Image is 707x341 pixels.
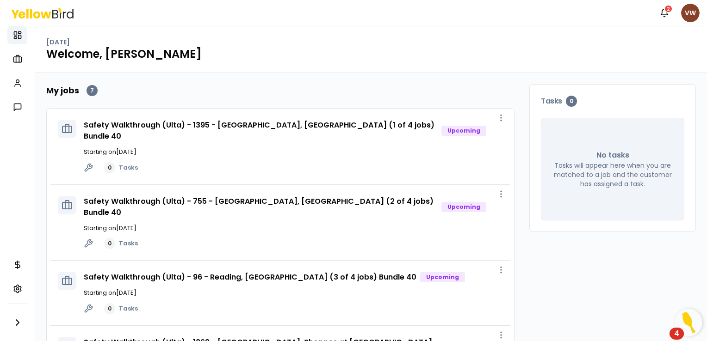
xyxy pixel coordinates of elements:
h2: My jobs [46,84,79,97]
div: Upcoming [441,126,486,136]
a: 0Tasks [104,162,138,173]
div: 7 [87,85,98,96]
button: Open Resource Center, 4 new notifications [675,309,702,336]
p: Starting on [DATE] [84,288,503,298]
div: 0 [566,96,577,107]
p: Starting on [DATE] [84,147,503,157]
p: Starting on [DATE] [84,224,503,233]
p: Tasks will appear here when you are matched to a job and the customer has assigned a task. [552,161,673,189]
span: VW [681,4,700,22]
a: Safety Walkthrough (Ulta) - 96 - Reading, [GEOGRAPHIC_DATA] (3 of 4 jobs) Bundle 40 [84,272,416,282]
a: 0Tasks [104,238,138,249]
h1: Welcome, [PERSON_NAME] [46,47,696,61]
button: 2 [655,4,674,22]
a: Safety Walkthrough (Ulta) - 755 - [GEOGRAPHIC_DATA], [GEOGRAPHIC_DATA] (2 of 4 jobs) Bundle 40 [84,196,434,218]
a: Safety Walkthrough (Ulta) - 1395 - [GEOGRAPHIC_DATA], [GEOGRAPHIC_DATA] (1 of 4 jobs) Bundle 40 [84,120,434,141]
div: 0 [104,303,115,314]
p: [DATE] [46,37,70,47]
div: 2 [664,5,673,13]
div: 0 [104,238,115,249]
div: Upcoming [420,272,465,282]
a: 0Tasks [104,303,138,314]
h3: Tasks [541,96,684,107]
div: Upcoming [441,202,486,212]
p: No tasks [596,150,629,161]
div: 0 [104,162,115,173]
